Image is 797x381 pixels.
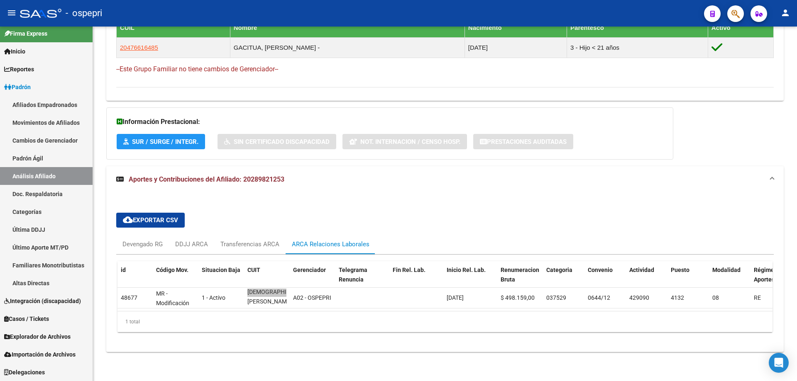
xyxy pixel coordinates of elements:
[4,368,45,377] span: Delegaciones
[501,267,539,283] span: Renumeracion Bruta
[123,216,178,224] span: Exportar CSV
[754,267,777,283] span: Régimen Aportes
[754,294,761,301] span: RE
[247,267,260,273] span: CUIT
[567,18,708,37] th: Parentesco
[543,261,584,298] datatable-header-cell: Categoria
[117,261,153,298] datatable-header-cell: id
[120,44,158,51] span: 20476616485
[244,261,290,298] datatable-header-cell: CUIT
[4,83,31,92] span: Padrón
[122,240,163,249] div: Devengado RG
[156,290,195,335] span: MR - Modificación de datos en la relación CUIT –CUIL
[116,65,774,74] h4: --Este Grupo Familiar no tiene cambios de Gerenciador--
[360,138,460,146] span: Not. Internacion / Censo Hosp.
[4,350,76,359] span: Importación de Archivos
[116,213,185,228] button: Exportar CSV
[293,267,326,273] span: Gerenciador
[501,294,535,301] span: $ 498.159,00
[4,47,25,56] span: Inicio
[117,134,205,149] button: SUR / SURGE / INTEGR.
[546,294,566,301] span: 037529
[198,261,244,298] datatable-header-cell: Situacion Baja
[202,267,240,273] span: Situacion Baja
[389,261,443,298] datatable-header-cell: Fin Rel. Lab.
[473,134,573,149] button: Prestaciones Auditadas
[588,294,610,301] span: 0644/12
[447,294,464,301] span: [DATE]
[465,37,567,58] td: [DATE]
[708,18,773,37] th: Activo
[230,18,465,37] th: Nombre
[123,215,133,225] mat-icon: cloud_download
[447,267,486,273] span: Inicio Rel. Lab.
[335,261,389,298] datatable-header-cell: Telegrama Renuncia
[106,166,784,193] mat-expansion-panel-header: Aportes y Contribuciones del Afiliado: 20289821253
[780,8,790,18] mat-icon: person
[671,294,684,301] span: 4132
[247,279,308,305] span: (A [DEMOGRAPHIC_DATA][PERSON_NAME])
[567,37,708,58] td: 3 - Hijo < 21 años
[132,138,198,146] span: SUR / SURGE / INTEGR.
[712,267,741,273] span: Modalidad
[629,267,654,273] span: Actividad
[339,267,367,283] span: Telegrama Renuncia
[4,296,81,306] span: Integración (discapacidad)
[712,294,719,301] span: 08
[106,193,784,352] div: Aportes y Contribuciones del Afiliado: 20289821253
[218,134,336,149] button: Sin Certificado Discapacidad
[393,267,425,273] span: Fin Rel. Lab.
[4,332,71,341] span: Explorador de Archivos
[129,175,284,183] span: Aportes y Contribuciones del Afiliado: 20289821253
[230,37,465,58] td: GACITUA, [PERSON_NAME] -
[546,267,572,273] span: Categoria
[629,294,649,301] span: 429090
[4,314,49,323] span: Casos / Tickets
[4,29,47,38] span: Firma Express
[769,353,789,373] div: Open Intercom Messenger
[121,267,126,273] span: id
[117,116,663,128] h3: Información Prestacional:
[202,294,225,301] span: 1 - Activo
[443,261,497,298] datatable-header-cell: Inicio Rel. Lab.
[290,261,335,298] datatable-header-cell: Gerenciador
[175,240,208,249] div: DDJJ ARCA
[121,294,137,301] span: 48677
[220,240,279,249] div: Transferencias ARCA
[7,8,17,18] mat-icon: menu
[487,138,567,146] span: Prestaciones Auditadas
[4,65,34,74] span: Reportes
[709,261,751,298] datatable-header-cell: Modalidad
[234,138,330,146] span: Sin Certificado Discapacidad
[293,294,331,301] span: A02 - OSPEPRI
[667,261,709,298] datatable-header-cell: Puesto
[156,267,188,273] span: Código Mov.
[465,18,567,37] th: Nacimiento
[751,261,792,298] datatable-header-cell: Régimen Aportes
[584,261,626,298] datatable-header-cell: Convenio
[342,134,467,149] button: Not. Internacion / Censo Hosp.
[117,311,773,332] div: 1 total
[117,18,230,37] th: CUIL
[153,261,198,298] datatable-header-cell: Código Mov.
[497,261,543,298] datatable-header-cell: Renumeracion Bruta
[588,267,613,273] span: Convenio
[66,4,102,22] span: - ospepri
[292,240,369,249] div: ARCA Relaciones Laborales
[626,261,667,298] datatable-header-cell: Actividad
[671,267,689,273] span: Puesto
